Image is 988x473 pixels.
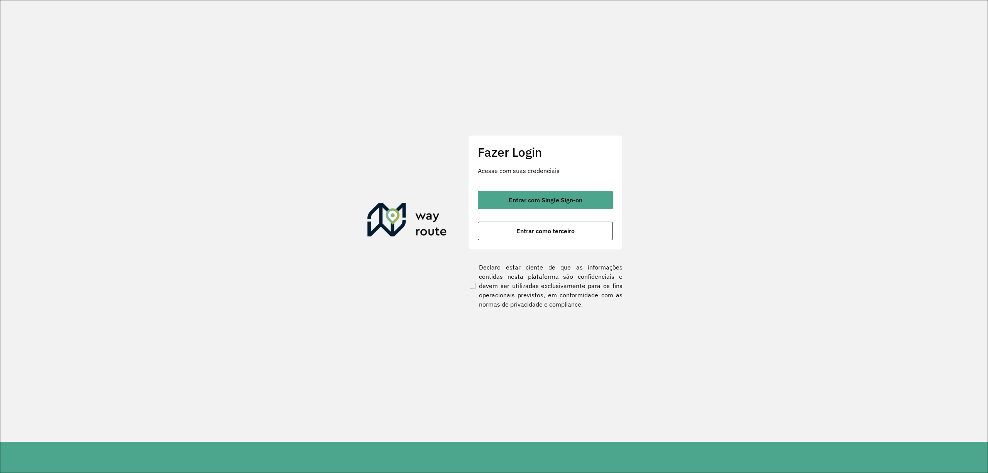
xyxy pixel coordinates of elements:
button: button [478,222,613,240]
img: Roteirizador AmbevTech [367,203,447,240]
button: button [478,191,613,209]
span: Entrar com Single Sign-on [509,197,582,203]
h2: Fazer Login [478,145,613,159]
p: Acesse com suas credenciais [478,166,613,175]
label: Declaro estar ciente de que as informações contidas nesta plataforma são confidenciais e devem se... [468,263,623,309]
span: Entrar como terceiro [516,228,575,234]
